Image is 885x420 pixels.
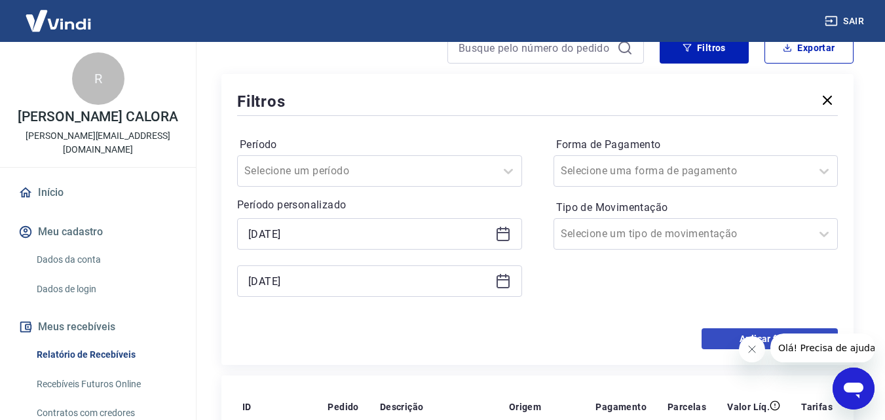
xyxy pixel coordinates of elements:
p: Origem [509,400,541,413]
a: Dados da conta [31,246,180,273]
button: Filtros [660,32,749,64]
input: Data inicial [248,224,490,244]
button: Meus recebíveis [16,313,180,341]
p: Valor Líq. [727,400,770,413]
p: Pagamento [595,400,647,413]
p: Período personalizado [237,197,522,213]
input: Busque pelo número do pedido [459,38,612,58]
p: [PERSON_NAME] CALORA [18,110,178,124]
div: R [72,52,124,105]
iframe: Fechar mensagem [739,336,765,362]
iframe: Botão para abrir a janela de mensagens [833,368,875,410]
a: Início [16,178,180,207]
iframe: Mensagem da empresa [770,334,875,362]
a: Recebíveis Futuros Online [31,371,180,398]
h5: Filtros [237,91,286,112]
img: Vindi [16,1,101,41]
label: Período [240,137,519,153]
button: Exportar [764,32,854,64]
span: Olá! Precisa de ajuda? [8,9,110,20]
p: [PERSON_NAME][EMAIL_ADDRESS][DOMAIN_NAME] [10,129,185,157]
p: Tarifas [801,400,833,413]
a: Dados de login [31,276,180,303]
button: Aplicar filtros [702,328,838,349]
button: Sair [822,9,869,33]
button: Meu cadastro [16,218,180,246]
p: ID [242,400,252,413]
p: Pedido [328,400,358,413]
p: Parcelas [668,400,706,413]
label: Tipo de Movimentação [556,200,836,216]
a: Relatório de Recebíveis [31,341,180,368]
input: Data final [248,271,490,291]
label: Forma de Pagamento [556,137,836,153]
p: Descrição [380,400,424,413]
